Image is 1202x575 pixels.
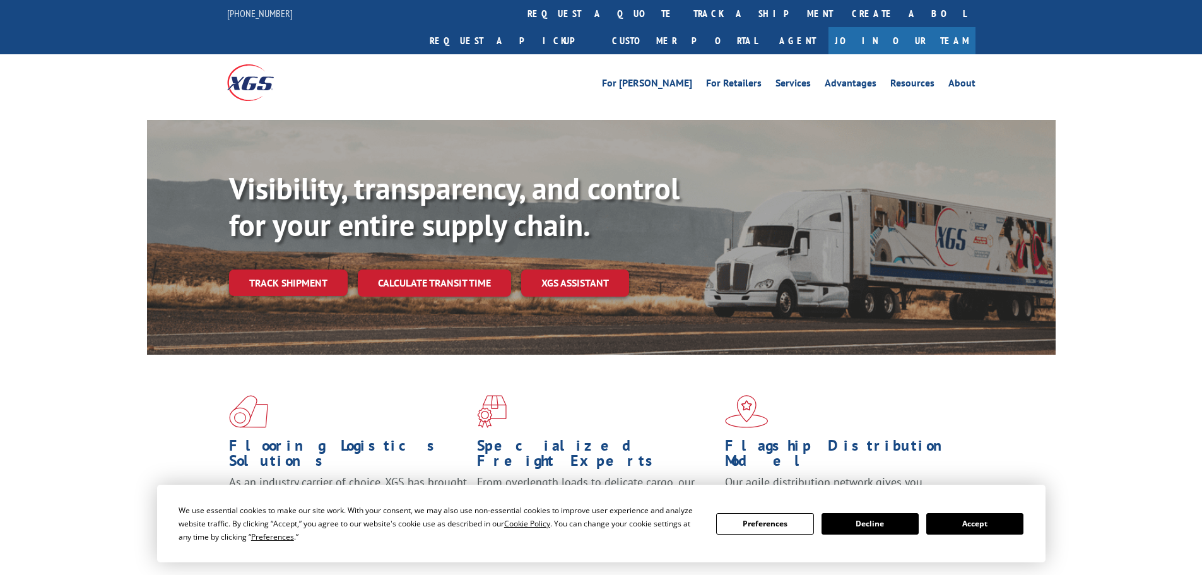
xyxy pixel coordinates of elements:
[420,27,603,54] a: Request a pickup
[825,78,876,92] a: Advantages
[725,475,957,504] span: Our agile distribution network gives you nationwide inventory management on demand.
[227,7,293,20] a: [PHONE_NUMBER]
[477,475,716,531] p: From overlength loads to delicate cargo, our experienced staff knows the best way to move your fr...
[725,395,769,428] img: xgs-icon-flagship-distribution-model-red
[775,78,811,92] a: Services
[229,395,268,428] img: xgs-icon-total-supply-chain-intelligence-red
[828,27,975,54] a: Join Our Team
[477,395,507,428] img: xgs-icon-focused-on-flooring-red
[477,438,716,475] h1: Specialized Freight Experts
[229,475,467,519] span: As an industry carrier of choice, XGS has brought innovation and dedication to flooring logistics...
[157,485,1046,562] div: Cookie Consent Prompt
[358,270,511,297] a: Calculate transit time
[890,78,934,92] a: Resources
[603,27,767,54] a: Customer Portal
[229,169,680,244] b: Visibility, transparency, and control for your entire supply chain.
[229,438,468,475] h1: Flooring Logistics Solutions
[251,531,294,542] span: Preferences
[602,78,692,92] a: For [PERSON_NAME]
[948,78,975,92] a: About
[229,270,348,296] a: Track shipment
[716,513,813,535] button: Preferences
[767,27,828,54] a: Agent
[725,438,963,475] h1: Flagship Distribution Model
[926,513,1023,535] button: Accept
[504,518,550,529] span: Cookie Policy
[822,513,919,535] button: Decline
[179,504,701,543] div: We use essential cookies to make our site work. With your consent, we may also use non-essential ...
[706,78,762,92] a: For Retailers
[521,270,629,297] a: XGS ASSISTANT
